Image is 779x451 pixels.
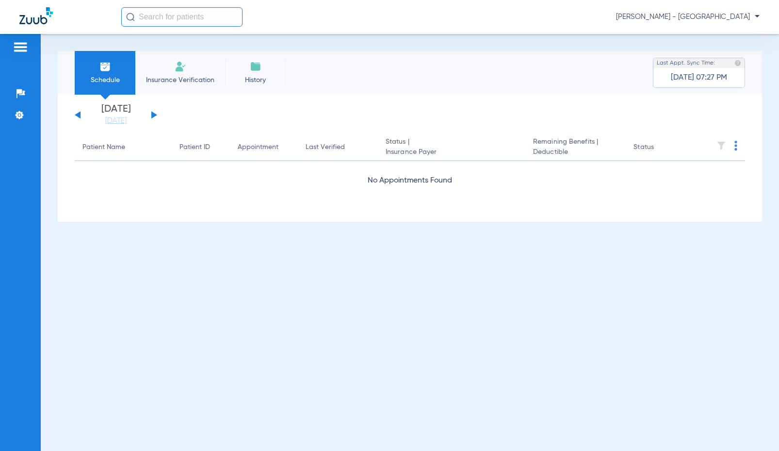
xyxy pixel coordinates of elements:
img: Schedule [99,61,111,72]
th: Remaining Benefits | [525,134,626,161]
img: History [250,61,261,72]
img: Search Icon [126,13,135,21]
th: Status | [378,134,525,161]
img: hamburger-icon [13,41,28,53]
span: Schedule [82,75,128,85]
div: Last Verified [306,142,370,152]
img: Manual Insurance Verification [175,61,186,72]
span: [DATE] 07:27 PM [671,73,727,83]
div: Patient ID [179,142,222,152]
th: Status [626,134,691,161]
span: History [232,75,278,85]
span: Last Appt. Sync Time: [657,58,715,68]
span: Insurance Verification [143,75,218,85]
li: [DATE] [87,104,145,126]
div: Appointment [238,142,290,152]
span: Insurance Payer [386,147,518,157]
input: Search for patients [121,7,243,27]
div: Patient Name [82,142,125,152]
img: Zuub Logo [19,7,53,24]
span: Deductible [533,147,618,157]
img: last sync help info [734,60,741,67]
div: Patient ID [179,142,210,152]
div: No Appointments Found [75,175,745,187]
div: Patient Name [82,142,164,152]
div: Last Verified [306,142,345,152]
img: group-dot-blue.svg [734,141,737,150]
div: Appointment [238,142,278,152]
a: [DATE] [87,116,145,126]
span: [PERSON_NAME] - [GEOGRAPHIC_DATA] [616,12,760,22]
img: filter.svg [716,141,726,150]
